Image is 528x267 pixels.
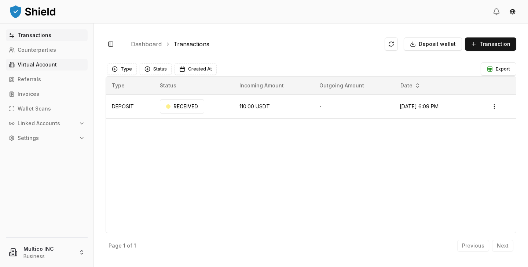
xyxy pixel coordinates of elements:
p: Counterparties [18,47,56,53]
button: Linked Accounts [6,118,88,129]
button: Multico INCBusiness [3,241,91,264]
p: Wallet Scans [18,106,51,111]
td: DEPOSIT [106,94,154,118]
p: 1 [134,243,136,248]
p: Multico INC [23,245,73,253]
a: Virtual Account [6,59,88,71]
a: Referrals [6,73,88,85]
span: 110.00 USDT [239,103,270,109]
p: Transactions [18,33,51,38]
a: Invoices [6,88,88,100]
button: Transaction [465,37,516,51]
p: Invoices [18,91,39,97]
p: Page [109,243,122,248]
button: Type [107,63,137,75]
button: Status [140,63,172,75]
span: Created At [188,66,212,72]
span: Transaction [480,40,510,48]
button: Settings [6,132,88,144]
img: ShieldPay Logo [9,4,56,19]
th: Status [154,77,234,94]
nav: breadcrumb [131,40,379,48]
p: Settings [18,136,39,141]
p: Linked Accounts [18,121,60,126]
th: Incoming Amount [234,77,313,94]
p: Referrals [18,77,41,82]
p: 1 [123,243,125,248]
span: Deposit wallet [419,40,456,48]
div: RECEIVED [160,99,204,114]
button: Created At [175,63,217,75]
span: - [319,103,322,109]
p: Virtual Account [18,62,57,67]
span: [DATE] 6:09 PM [400,103,439,109]
a: Dashboard [131,40,162,48]
th: Outgoing Amount [313,77,394,94]
button: Export [481,62,516,76]
p: of [127,243,132,248]
th: Type [106,77,154,94]
p: Business [23,253,73,260]
a: Wallet Scans [6,103,88,115]
a: Counterparties [6,44,88,56]
button: Date [397,80,423,91]
button: Deposit wallet [404,37,462,51]
a: Transactions [6,29,88,41]
a: Transactions [173,40,209,48]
